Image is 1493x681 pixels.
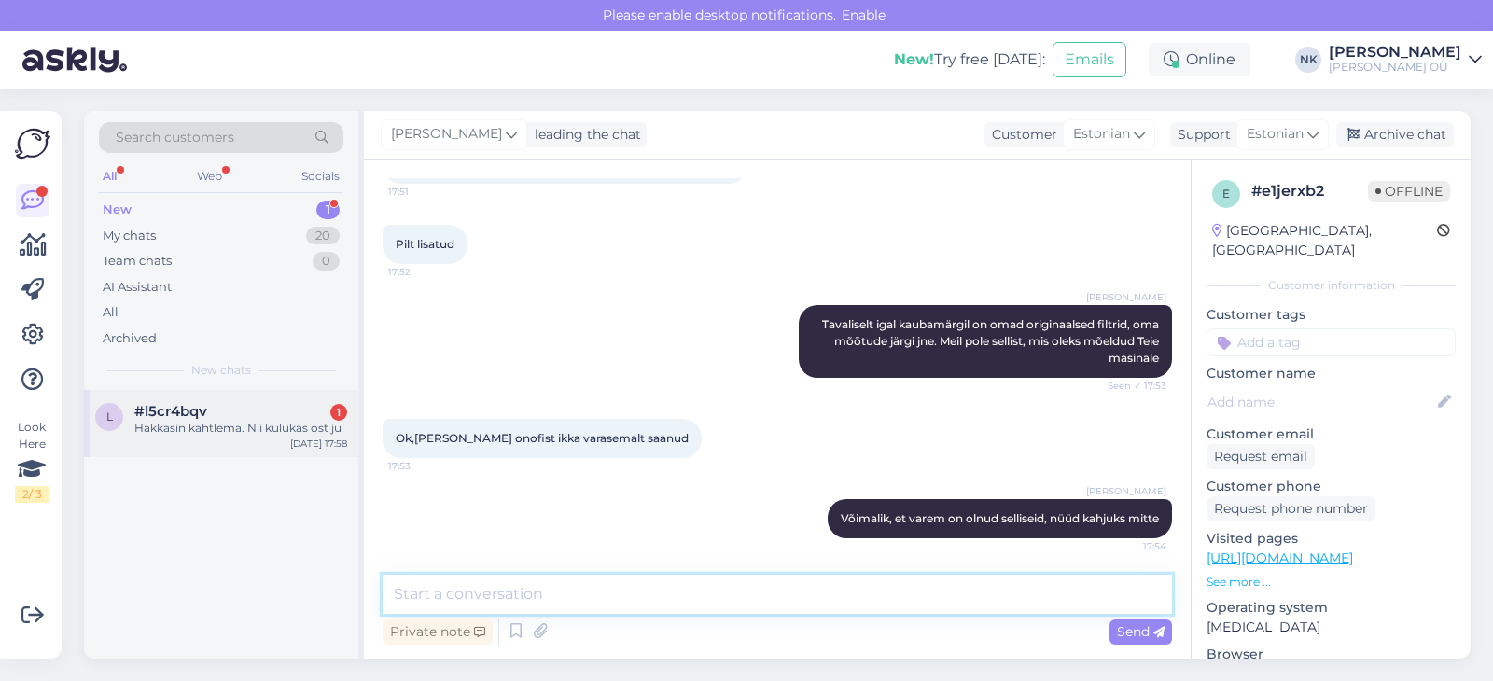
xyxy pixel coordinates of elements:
[1207,618,1456,637] p: [MEDICAL_DATA]
[1207,477,1456,496] p: Customer phone
[822,317,1162,365] span: Tavaliselt igal kaubamärgil on omad originaalsed filtrid, oma mõõtude järgi jne. Meil pole sellis...
[116,128,234,147] span: Search customers
[1207,529,1456,549] p: Visited pages
[388,459,458,473] span: 17:53
[1207,277,1456,294] div: Customer information
[1207,424,1456,444] p: Customer email
[103,227,156,245] div: My chats
[1207,364,1456,383] p: Customer name
[984,125,1057,145] div: Customer
[388,265,458,279] span: 17:52
[1207,496,1375,521] div: Request phone number
[1207,645,1456,664] p: Browser
[1073,124,1130,145] span: Estonian
[103,329,157,348] div: Archived
[1251,180,1368,202] div: # e1jerxb2
[1170,125,1231,145] div: Support
[1096,379,1166,393] span: Seen ✓ 17:53
[1212,221,1437,260] div: [GEOGRAPHIC_DATA], [GEOGRAPHIC_DATA]
[313,252,340,271] div: 0
[134,420,347,437] div: Hakkasin kahtlema. Nii kulukas ost ju
[290,437,347,451] div: [DATE] 17:58
[134,403,207,420] span: #l5cr4bqv
[103,278,172,297] div: AI Assistant
[396,237,454,251] span: Pilt lisatud
[1207,392,1434,412] input: Add name
[383,619,493,645] div: Private note
[1086,484,1166,498] span: [PERSON_NAME]
[103,201,132,219] div: New
[1329,60,1461,75] div: [PERSON_NAME] OÜ
[1207,574,1456,591] p: See more ...
[396,431,689,445] span: Ok,[PERSON_NAME] onofist ikka varasemalt saanud
[15,126,50,161] img: Askly Logo
[1207,549,1353,566] a: [URL][DOMAIN_NAME]
[1247,124,1304,145] span: Estonian
[1207,598,1456,618] p: Operating system
[527,125,641,145] div: leading the chat
[1096,539,1166,553] span: 17:54
[388,185,458,199] span: 17:51
[894,50,934,68] b: New!
[15,486,49,503] div: 2 / 3
[1207,328,1456,356] input: Add a tag
[1207,444,1315,469] div: Request email
[193,164,226,188] div: Web
[330,404,347,421] div: 1
[1329,45,1482,75] a: [PERSON_NAME][PERSON_NAME] OÜ
[836,7,891,23] span: Enable
[306,227,340,245] div: 20
[1336,122,1454,147] div: Archive chat
[1207,305,1456,325] p: Customer tags
[316,201,340,219] div: 1
[1222,187,1230,201] span: e
[1295,47,1321,73] div: NK
[106,410,113,424] span: l
[99,164,120,188] div: All
[1149,43,1250,76] div: Online
[841,511,1159,525] span: Võimalik, et varem on olnud selliseid, nüüd kahjuks mitte
[191,362,251,379] span: New chats
[103,252,172,271] div: Team chats
[1086,290,1166,304] span: [PERSON_NAME]
[298,164,343,188] div: Socials
[1117,623,1165,640] span: Send
[894,49,1045,71] div: Try free [DATE]:
[1368,181,1450,202] span: Offline
[1329,45,1461,60] div: [PERSON_NAME]
[103,303,119,322] div: All
[1053,42,1126,77] button: Emails
[391,124,502,145] span: [PERSON_NAME]
[15,419,49,503] div: Look Here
